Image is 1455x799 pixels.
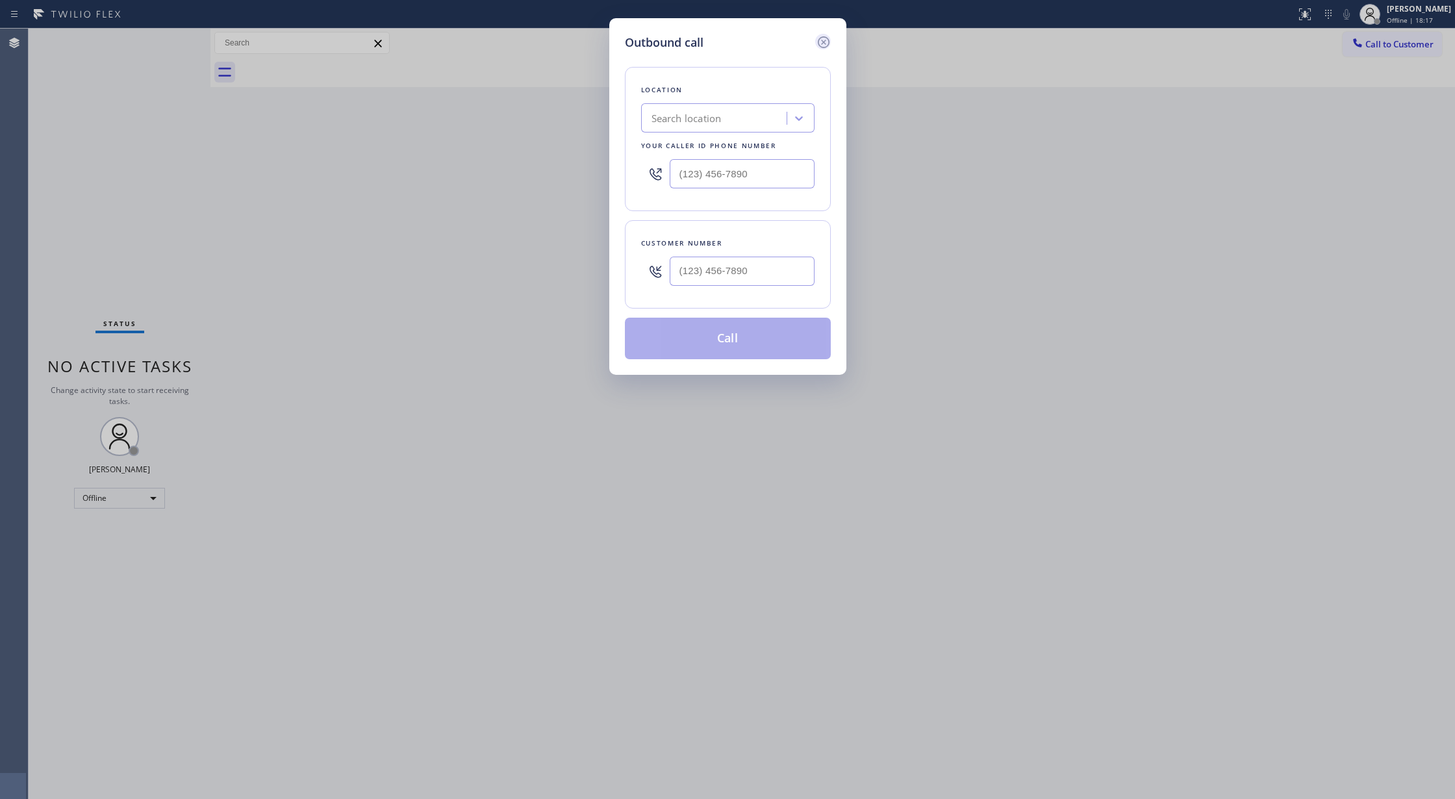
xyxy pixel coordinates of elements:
[641,139,815,153] div: Your caller id phone number
[641,83,815,97] div: Location
[625,318,831,359] button: Call
[641,236,815,250] div: Customer number
[670,257,815,286] input: (123) 456-7890
[652,111,722,126] div: Search location
[625,34,703,51] h5: Outbound call
[670,159,815,188] input: (123) 456-7890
